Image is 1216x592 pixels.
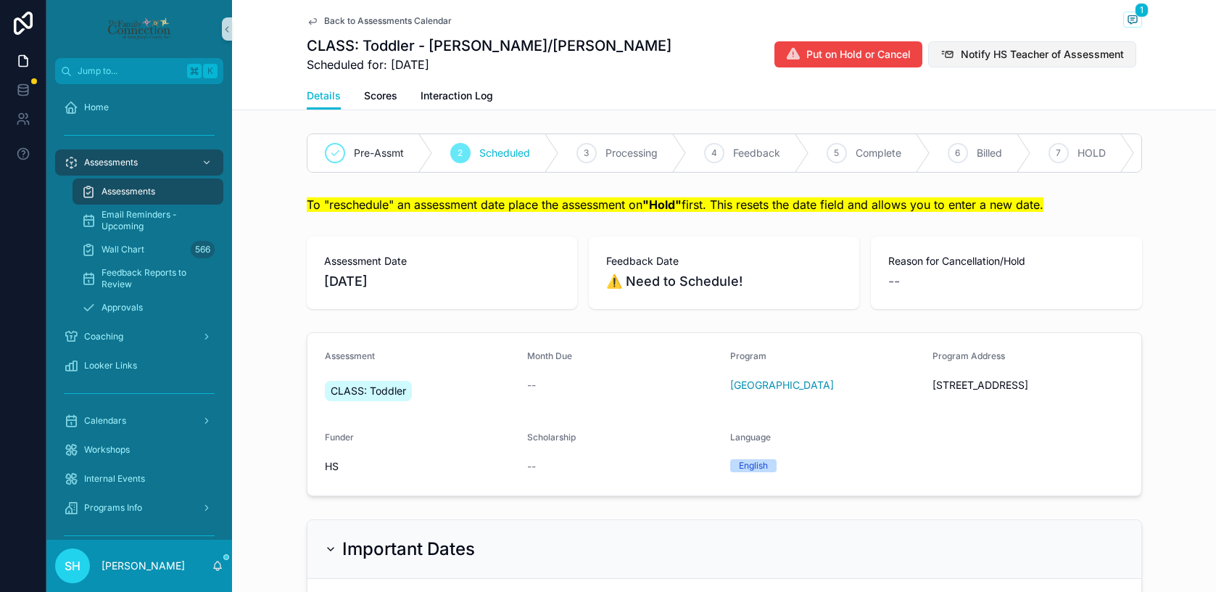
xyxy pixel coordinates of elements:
[102,186,155,197] span: Assessments
[102,559,185,573] p: [PERSON_NAME]
[102,267,209,290] span: Feedback Reports to Review
[84,331,123,342] span: Coaching
[527,432,576,443] span: Scholarship
[307,56,671,73] span: Scheduled for: [DATE]
[307,15,452,27] a: Back to Assessments Calendar
[73,207,223,234] a: Email Reminders - Upcoming
[977,146,1002,160] span: Billed
[324,15,452,27] span: Back to Assessments Calendar
[65,557,80,575] span: SH
[107,17,171,41] img: App logo
[84,102,109,113] span: Home
[84,444,130,456] span: Workshops
[932,350,1005,361] span: Program Address
[458,147,463,159] span: 2
[1123,12,1142,30] button: 1
[324,271,560,292] span: [DATE]
[73,178,223,205] a: Assessments
[606,271,842,292] span: ⚠️ Need to Schedule!
[806,47,911,62] span: Put on Hold or Cancel
[46,84,232,540] div: scrollable content
[331,384,406,398] span: CLASS: Toddler
[102,209,209,232] span: Email Reminders - Upcoming
[84,415,126,427] span: Calendars
[856,146,901,160] span: Complete
[324,254,560,268] span: Assessment Date
[888,271,900,292] span: --
[774,41,922,67] button: Put on Hold or Cancel
[364,83,397,112] a: Scores
[307,83,341,110] a: Details
[55,353,223,379] a: Looker Links
[73,266,223,292] a: Feedback Reports to Review
[84,360,137,371] span: Looker Links
[342,538,475,561] h2: Important Dates
[307,197,1043,212] mark: To "reschedule" an assessment date place the assessment on first. This resets the date field and ...
[55,437,223,463] a: Workshops
[325,432,354,443] span: Funder
[191,241,215,258] div: 566
[55,58,223,84] button: Jump to...K
[834,147,839,159] span: 5
[354,146,404,160] span: Pre-Assmt
[527,350,572,361] span: Month Due
[73,237,223,263] a: Wall Chart566
[102,302,143,313] span: Approvals
[1078,146,1106,160] span: HOLD
[730,378,834,392] a: [GEOGRAPHIC_DATA]
[928,41,1136,67] button: Notify HS Teacher of Assessment
[584,147,589,159] span: 3
[325,459,516,474] span: HS
[55,466,223,492] a: Internal Events
[73,295,223,321] a: Approvals
[955,147,960,159] span: 6
[421,89,493,103] span: Interaction Log
[307,36,671,56] h1: CLASS: Toddler - [PERSON_NAME]/[PERSON_NAME]
[55,495,223,521] a: Programs Info
[711,147,717,159] span: 4
[325,350,375,361] span: Assessment
[421,83,493,112] a: Interaction Log
[605,146,658,160] span: Processing
[84,502,142,514] span: Programs Info
[479,146,530,160] span: Scheduled
[733,146,780,160] span: Feedback
[55,408,223,434] a: Calendars
[55,94,223,120] a: Home
[55,324,223,350] a: Coaching
[1135,3,1149,17] span: 1
[642,197,682,212] strong: "Hold"
[55,149,223,176] a: Assessments
[84,473,145,485] span: Internal Events
[364,89,397,103] span: Scores
[739,459,768,472] div: English
[730,350,766,361] span: Program
[606,254,842,268] span: Feedback Date
[84,157,138,168] span: Assessments
[527,459,536,474] span: --
[307,89,341,103] span: Details
[961,47,1124,62] span: Notify HS Teacher of Assessment
[1056,147,1061,159] span: 7
[102,244,144,255] span: Wall Chart
[730,432,771,443] span: Language
[888,254,1124,268] span: Reason for Cancellation/Hold
[204,65,216,77] span: K
[527,378,536,392] span: --
[78,65,181,77] span: Jump to...
[932,378,1124,392] span: [STREET_ADDRESS]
